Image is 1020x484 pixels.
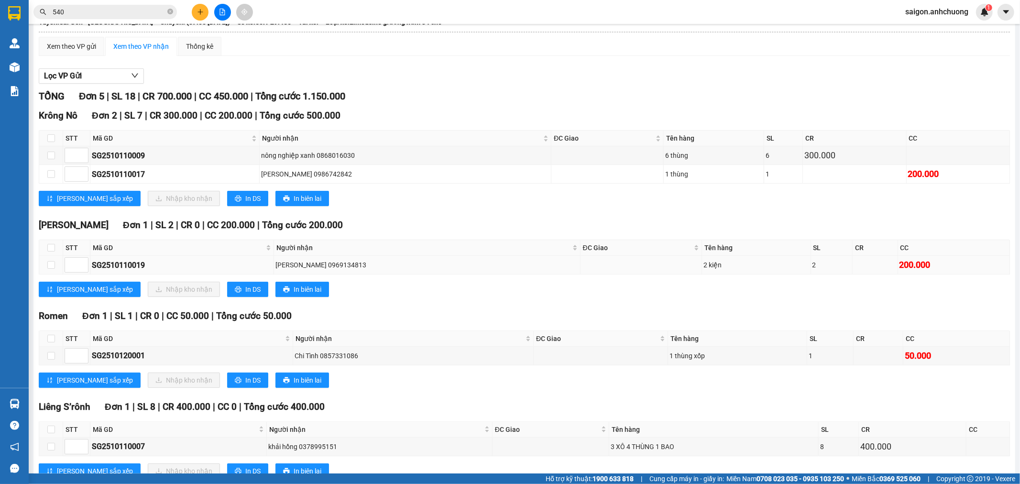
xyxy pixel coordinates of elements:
[803,131,906,146] th: CR
[63,240,90,256] th: STT
[227,282,268,297] button: printerIn DS
[44,70,82,82] span: Lọc VP Gửi
[155,220,174,231] span: SL 2
[181,220,200,231] span: CR 0
[90,347,293,365] td: SG2510120001
[283,195,290,203] span: printer
[262,220,343,231] span: Tổng cước 200.000
[283,377,290,385] span: printer
[664,131,764,146] th: Tên hàng
[46,468,53,475] span: sort-ascending
[898,6,976,18] span: saigon.anhchuong
[186,41,213,52] div: Thống kê
[907,131,1010,146] th: CC
[261,169,549,179] div: [PERSON_NAME] 0986742842
[53,7,165,17] input: Tìm tên, số ĐT hoặc mã đơn
[665,169,762,179] div: 1 thùng
[275,373,329,388] button: printerIn biên lai
[245,284,261,295] span: In DS
[39,463,141,479] button: sort-ascending[PERSON_NAME] sắp xếp
[928,473,929,484] span: |
[268,441,491,452] div: khải hồng 0378995151
[251,90,253,102] span: |
[536,333,658,344] span: ĐC Giao
[10,38,20,48] img: warehouse-icon
[766,169,801,179] div: 1
[609,422,819,438] th: Tên hàng
[151,220,153,231] span: |
[649,473,724,484] span: Cung cấp máy in - giấy in:
[294,284,321,295] span: In biên lai
[668,331,807,347] th: Tên hàng
[854,331,903,347] th: CR
[257,220,260,231] span: |
[140,310,159,321] span: CR 0
[611,441,817,452] div: 3 XÔ 4 THÙNG 1 BAO
[202,220,205,231] span: |
[107,90,109,102] span: |
[197,9,204,15] span: plus
[110,310,112,321] span: |
[211,310,214,321] span: |
[5,5,139,56] li: [PERSON_NAME] ([GEOGRAPHIC_DATA])
[115,310,133,321] span: SL 1
[214,4,231,21] button: file-add
[255,110,257,121] span: |
[111,90,135,102] span: SL 18
[967,475,974,482] span: copyright
[276,242,570,253] span: Người nhận
[39,220,109,231] span: [PERSON_NAME]
[90,165,260,184] td: SG2510110017
[39,401,90,412] span: Liêng S’rônh
[10,464,19,473] span: message
[859,422,966,438] th: CR
[57,284,133,295] span: [PERSON_NAME] sắp xếp
[908,167,1008,181] div: 200.000
[143,90,192,102] span: CR 700.000
[295,351,532,361] div: Chi Tình 0857331086
[167,8,173,17] span: close-circle
[57,193,133,204] span: [PERSON_NAME] sắp xếp
[120,110,122,121] span: |
[216,310,292,321] span: Tổng cước 50.000
[192,4,208,21] button: plus
[148,463,220,479] button: downloadNhập kho nhận
[235,468,241,475] span: printer
[148,282,220,297] button: downloadNhập kho nhận
[66,67,127,99] li: VP [PERSON_NAME]’nàng
[10,442,19,451] span: notification
[239,401,241,412] span: |
[218,401,237,412] span: CC 0
[148,191,220,206] button: downloadNhập kho nhận
[757,475,844,483] strong: 0708 023 035 - 0935 103 250
[10,86,20,96] img: solution-icon
[46,195,53,203] span: sort-ascending
[93,133,250,143] span: Mã GD
[804,149,904,162] div: 300.000
[702,240,811,256] th: Tên hàng
[93,242,264,253] span: Mã GD
[245,193,261,204] span: In DS
[105,401,130,412] span: Đơn 1
[255,90,345,102] span: Tổng cước 1.150.000
[39,282,141,297] button: sort-ascending[PERSON_NAME] sắp xếp
[554,133,654,143] span: ĐC Giao
[812,260,851,270] div: 2
[47,41,96,52] div: Xem theo VP gửi
[46,377,53,385] span: sort-ascending
[79,90,104,102] span: Đơn 5
[245,466,261,476] span: In DS
[39,373,141,388] button: sort-ascending[PERSON_NAME] sắp xếp
[39,68,144,84] button: Lọc VP Gửi
[852,473,921,484] span: Miền Bắc
[150,110,197,121] span: CR 300.000
[235,286,241,294] span: printer
[269,424,483,435] span: Người nhận
[63,131,90,146] th: STT
[167,9,173,14] span: close-circle
[899,258,1008,272] div: 200.000
[113,41,169,52] div: Xem theo VP nhận
[158,401,160,412] span: |
[124,110,143,121] span: SL 7
[275,282,329,297] button: printerIn biên lai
